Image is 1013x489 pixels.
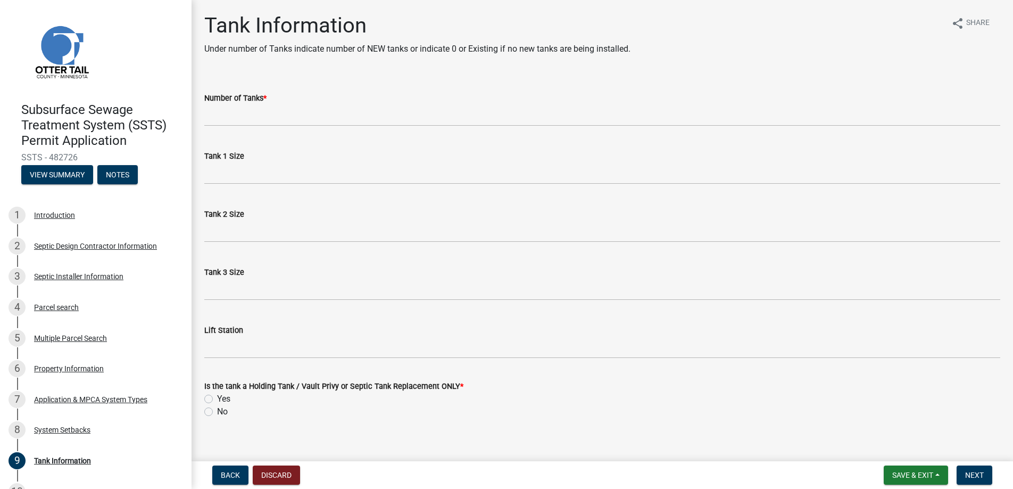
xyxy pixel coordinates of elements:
label: Lift Station [204,327,243,335]
button: Next [957,466,992,485]
div: System Setbacks [34,426,90,434]
label: Number of Tanks [204,95,267,102]
button: Notes [97,165,138,184]
wm-modal-confirm: Summary [21,172,93,180]
div: 7 [9,391,26,408]
div: 4 [9,299,26,316]
label: Tank 2 Size [204,211,244,218]
div: 6 [9,360,26,377]
button: shareShare [943,13,998,34]
span: Share [966,17,990,30]
button: Discard [253,466,300,485]
div: Septic Design Contractor Information [34,242,157,250]
h4: Subsurface Sewage Treatment System (SSTS) Permit Application [21,102,183,148]
div: 2 [9,238,26,255]
button: Back [212,466,248,485]
label: No [217,405,228,418]
div: Introduction [34,211,75,219]
span: Save & Exit [892,471,933,479]
div: 5 [9,330,26,347]
label: Tank 1 Size [204,153,244,160]
div: 8 [9,421,26,438]
span: Back [221,471,240,479]
p: Under number of Tanks indicate number of NEW tanks or indicate 0 or Existing if no new tanks are ... [204,43,630,55]
label: Is the tank a Holding Tank / Vault Privy or Septic Tank Replacement ONLY [204,383,463,390]
div: Septic Installer Information [34,273,123,280]
span: Next [965,471,984,479]
i: share [951,17,964,30]
label: Yes [217,393,230,405]
img: Otter Tail County, Minnesota [21,11,101,91]
div: Tank Information [34,457,91,464]
wm-modal-confirm: Notes [97,172,138,180]
div: 3 [9,268,26,285]
label: Tank 3 Size [204,269,244,276]
div: Multiple Parcel Search [34,335,107,342]
button: View Summary [21,165,93,184]
div: Property Information [34,365,104,372]
h1: Tank Information [204,13,630,38]
div: 9 [9,452,26,469]
button: Save & Exit [884,466,948,485]
div: 1 [9,207,26,224]
div: Parcel search [34,304,79,311]
span: SSTS - 482726 [21,152,170,162]
div: Application & MPCA System Types [34,396,147,403]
